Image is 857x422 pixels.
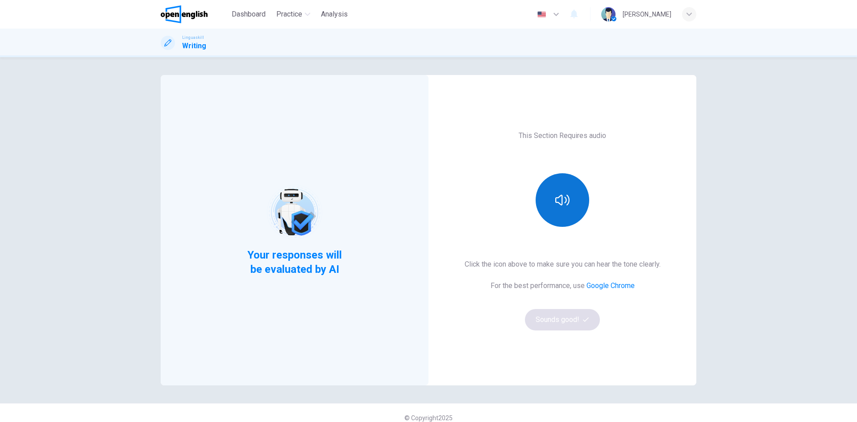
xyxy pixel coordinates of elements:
button: Dashboard [228,6,269,22]
button: Analysis [317,6,351,22]
span: Linguaskill [182,34,204,41]
h6: Click the icon above to make sure you can hear the tone clearly. [465,259,661,270]
h6: This Section Requires audio [519,130,606,141]
img: OpenEnglish logo [161,5,208,23]
a: OpenEnglish logo [161,5,228,23]
h6: For the best performance, use [491,280,635,291]
button: Practice [273,6,314,22]
div: [PERSON_NAME] [623,9,671,20]
span: Practice [276,9,302,20]
img: robot icon [266,184,323,241]
span: Analysis [321,9,348,20]
img: en [536,11,547,18]
span: Dashboard [232,9,266,20]
span: Your responses will be evaluated by AI [241,248,349,276]
h1: Writing [182,41,206,51]
a: Google Chrome [587,281,635,290]
img: Profile picture [601,7,616,21]
span: © Copyright 2025 [404,414,453,422]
